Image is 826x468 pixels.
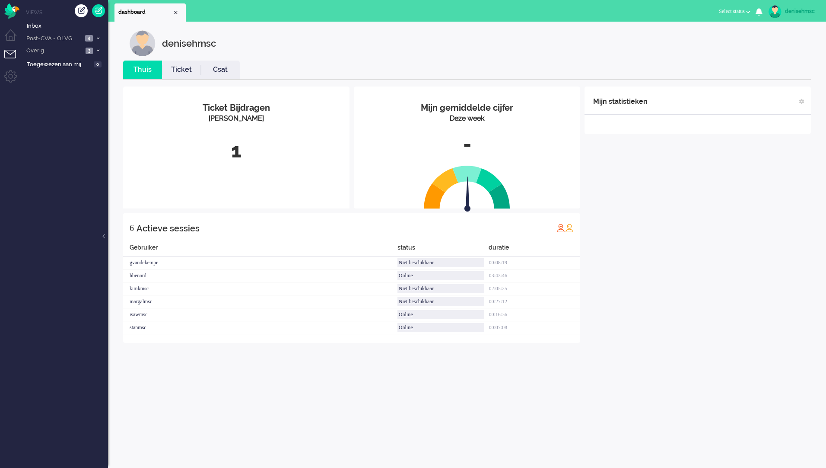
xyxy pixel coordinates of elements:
div: margalmsc [123,295,397,308]
div: Niet beschikbaar [397,284,485,293]
a: Toegewezen aan mij 0 [25,59,108,69]
div: Deze week [360,114,574,124]
li: Tickets menu [4,50,24,69]
span: 3 [86,48,93,54]
div: 03:43:46 [489,269,580,282]
div: gvandekempe [123,256,397,269]
div: stanmsc [123,321,397,334]
div: Gebruiker [123,243,397,256]
div: 1 [130,137,343,165]
li: Ticket [162,61,201,79]
div: duratie [489,243,580,256]
div: Close tab [172,9,179,16]
div: Niet beschikbaar [397,258,485,267]
span: Select status [719,8,745,14]
div: status [397,243,489,256]
div: 00:27:12 [489,295,580,308]
span: Overig [25,47,83,55]
div: denisehmsc [162,30,216,56]
div: Actieve sessies [137,220,200,237]
span: Inbox [27,22,108,30]
div: [PERSON_NAME] [130,114,343,124]
li: Thuis [123,61,162,79]
img: arrow.svg [449,176,486,214]
span: 0 [94,61,102,68]
a: Ticket [162,65,201,75]
li: Admin menu [4,70,24,90]
li: Select status [714,3,756,22]
div: Online [397,310,485,319]
img: flow_omnibird.svg [4,3,19,19]
div: 00:08:19 [489,256,580,269]
li: Dashboard menu [4,29,24,49]
div: - [360,130,574,159]
div: 00:16:36 [489,308,580,321]
div: Online [397,271,485,280]
a: Inbox [25,21,108,30]
img: semi_circle.svg [424,165,510,209]
div: Mijn gemiddelde cijfer [360,102,574,114]
span: dashboard [118,9,172,16]
div: hbenard [123,269,397,282]
div: 00:07:08 [489,321,580,334]
div: denisehmsc [785,7,817,16]
a: Csat [201,65,240,75]
img: profile_orange.svg [565,224,574,232]
div: Mijn statistieken [593,93,648,110]
div: 6 [130,219,134,237]
img: profile_red.svg [556,224,565,232]
a: Thuis [123,65,162,75]
div: isawmsc [123,308,397,321]
div: Ticket Bijdragen [130,102,343,114]
a: Quick Ticket [92,4,105,17]
a: denisehmsc [767,5,817,18]
li: Dashboard [114,3,186,22]
img: customer.svg [130,30,156,56]
span: 4 [85,35,93,42]
div: 02:05:25 [489,282,580,295]
button: Select status [714,5,756,18]
li: Views [26,9,108,16]
li: Csat [201,61,240,79]
div: kimkmsc [123,282,397,295]
span: Post-CVA - OLVG [25,35,83,43]
span: Toegewezen aan mij [27,61,91,69]
div: Niet beschikbaar [397,297,485,306]
div: Creëer ticket [75,4,88,17]
img: avatar [769,5,782,18]
div: Online [397,323,485,332]
a: Omnidesk [4,6,19,12]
